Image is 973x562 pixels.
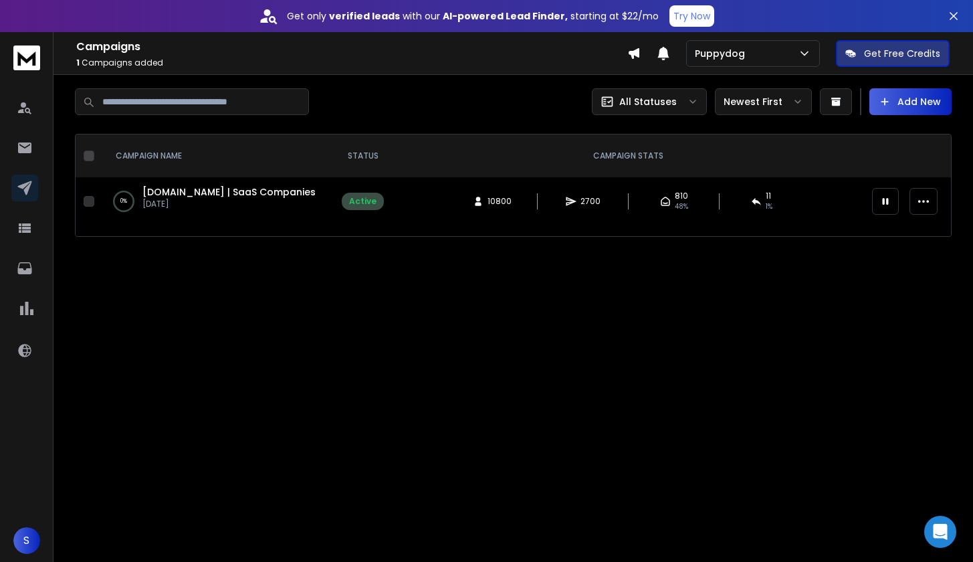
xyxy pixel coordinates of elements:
button: S [13,527,40,554]
button: Newest First [715,88,812,115]
span: 810 [675,191,688,201]
button: Get Free Credits [836,40,950,67]
th: CAMPAIGN STATS [392,134,864,177]
p: Get Free Credits [864,47,940,60]
span: 10800 [488,196,512,207]
p: Puppydog [695,47,750,60]
td: 0%[DOMAIN_NAME] | SaaS Companies[DATE] [100,177,334,225]
span: 11 [766,191,771,201]
a: [DOMAIN_NAME] | SaaS Companies [142,185,316,199]
span: 2700 [580,196,601,207]
h1: Campaigns [76,39,627,55]
p: Get only with our starting at $22/mo [287,9,659,23]
img: logo [13,45,40,70]
th: CAMPAIGN NAME [100,134,334,177]
p: All Statuses [619,95,677,108]
p: 0 % [120,195,127,208]
p: Campaigns added [76,58,627,68]
strong: verified leads [329,9,400,23]
th: STATUS [334,134,392,177]
span: 48 % [675,201,688,212]
span: 1 % [766,201,772,212]
button: Add New [869,88,952,115]
div: Active [349,196,376,207]
button: Try Now [669,5,714,27]
p: Try Now [673,9,710,23]
div: Open Intercom Messenger [924,516,956,548]
p: [DATE] [142,199,316,209]
strong: AI-powered Lead Finder, [443,9,568,23]
span: 1 [76,57,80,68]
